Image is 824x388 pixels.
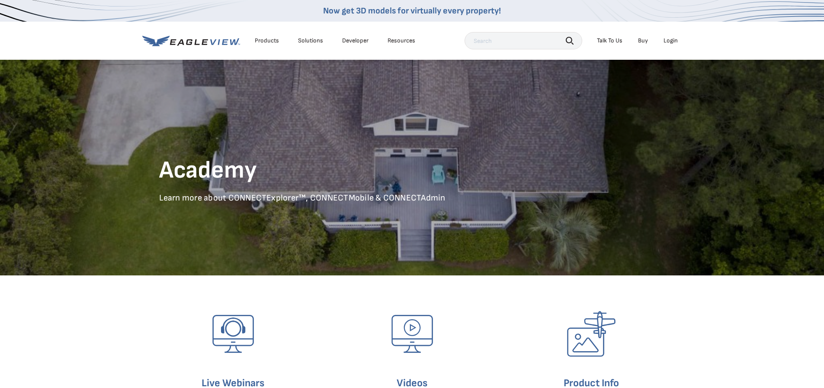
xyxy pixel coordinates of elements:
[664,37,678,45] div: Login
[255,37,279,45] div: Products
[323,6,501,16] a: Now get 3D models for virtually every property!
[159,155,665,186] h1: Academy
[298,37,323,45] div: Solutions
[388,37,415,45] div: Resources
[159,193,665,204] p: Learn more about CONNECTExplorer™, CONNECTMobile & CONNECTAdmin
[638,37,648,45] a: Buy
[597,37,622,45] div: Talk To Us
[342,37,369,45] a: Developer
[465,32,582,49] input: Search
